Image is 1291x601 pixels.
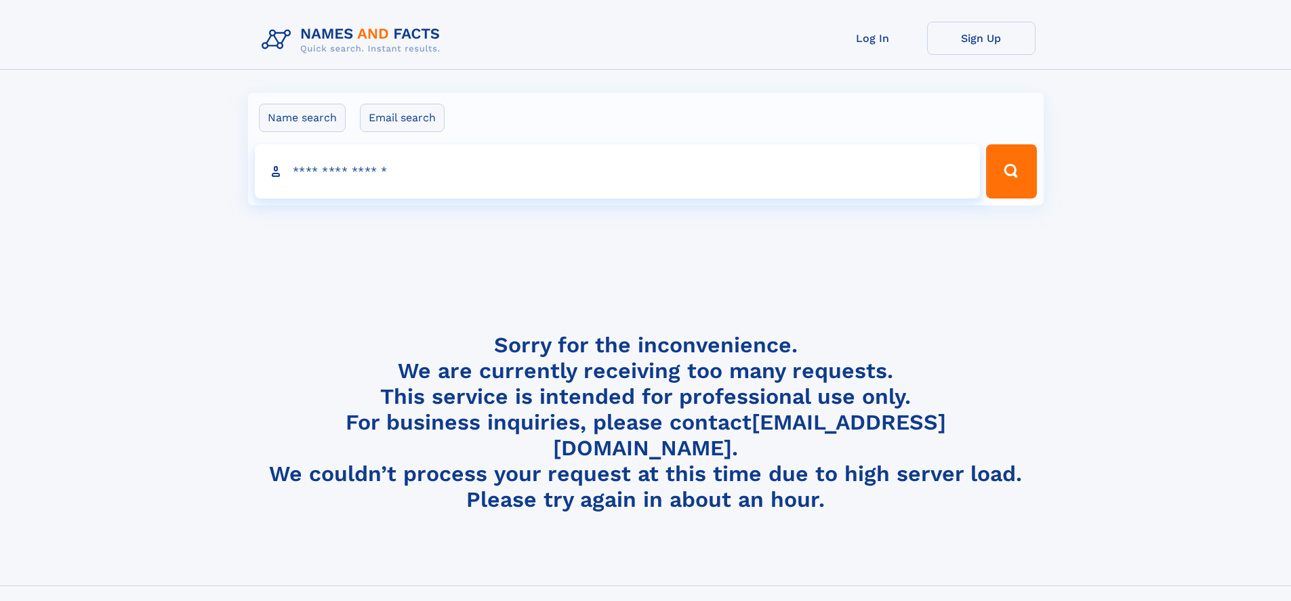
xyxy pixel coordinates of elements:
[255,144,981,199] input: search input
[256,332,1036,513] h4: Sorry for the inconvenience. We are currently receiving too many requests. This service is intend...
[553,409,946,461] a: [EMAIL_ADDRESS][DOMAIN_NAME]
[256,22,451,58] img: Logo Names and Facts
[819,22,927,55] a: Log In
[927,22,1036,55] a: Sign Up
[259,104,346,132] label: Name search
[360,104,445,132] label: Email search
[986,144,1036,199] button: Search Button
